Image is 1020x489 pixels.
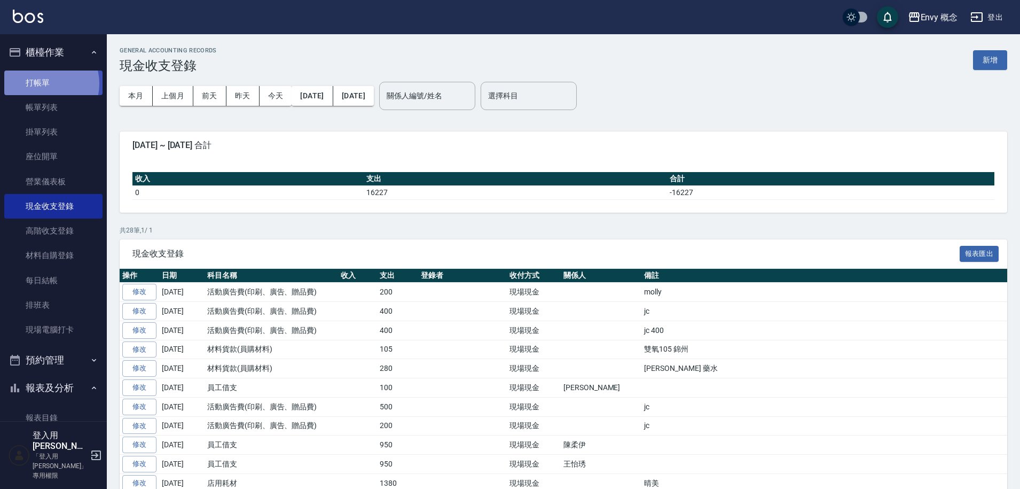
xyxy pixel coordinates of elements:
[377,455,418,474] td: 950
[377,269,418,283] th: 支出
[507,302,561,321] td: 現場現金
[159,378,205,398] td: [DATE]
[122,360,156,377] a: 修改
[377,359,418,378] td: 280
[377,436,418,455] td: 950
[561,455,641,474] td: 王怡琇
[122,418,156,434] a: 修改
[122,341,156,358] a: 修改
[561,269,641,283] th: 關係人
[418,269,507,283] th: 登錄者
[159,302,205,321] td: [DATE]
[205,283,338,302] td: 活動廣告費(印刷、廣告、贈品費)
[132,172,364,186] th: 收入
[120,86,153,106] button: 本月
[377,397,418,416] td: 500
[120,269,159,283] th: 操作
[4,346,103,374] button: 預約管理
[159,455,205,474] td: [DATE]
[377,416,418,436] td: 200
[120,58,217,73] h3: 現金收支登錄
[507,455,561,474] td: 現場現金
[960,248,999,258] a: 報表匯出
[33,430,87,452] h5: 登入用[PERSON_NAME]
[159,340,205,359] td: [DATE]
[159,283,205,302] td: [DATE]
[205,321,338,340] td: 活動廣告費(印刷、廣告、贈品費)
[205,397,338,416] td: 活動廣告費(印刷、廣告、贈品費)
[667,172,994,186] th: 合計
[260,86,292,106] button: 今天
[159,321,205,340] td: [DATE]
[364,172,667,186] th: 支出
[4,243,103,268] a: 材料自購登錄
[364,185,667,199] td: 16227
[641,416,1007,436] td: jc
[641,397,1007,416] td: jc
[507,283,561,302] td: 現場現金
[159,269,205,283] th: 日期
[4,169,103,194] a: 營業儀表板
[13,10,43,23] img: Logo
[205,455,338,474] td: 員工借支
[507,378,561,398] td: 現場現金
[4,120,103,144] a: 掛單列表
[205,378,338,398] td: 員工借支
[159,397,205,416] td: [DATE]
[377,283,418,302] td: 200
[4,95,103,120] a: 帳單列表
[120,226,1007,235] p: 共 28 筆, 1 / 1
[641,269,1007,283] th: 備註
[377,340,418,359] td: 105
[4,194,103,219] a: 現金收支登錄
[667,185,994,199] td: -16227
[292,86,333,106] button: [DATE]
[966,7,1007,27] button: 登出
[377,321,418,340] td: 400
[122,322,156,339] a: 修改
[877,6,898,28] button: save
[205,269,338,283] th: 科目名稱
[507,416,561,436] td: 現場現金
[193,86,226,106] button: 前天
[159,359,205,378] td: [DATE]
[4,71,103,95] a: 打帳單
[641,359,1007,378] td: [PERSON_NAME] 藥水
[507,269,561,283] th: 收付方式
[921,11,958,24] div: Envy 概念
[205,340,338,359] td: 材料貨款(員購材料)
[507,359,561,378] td: 現場現金
[9,445,30,466] img: Person
[122,437,156,453] a: 修改
[4,317,103,342] a: 現場電腦打卡
[507,397,561,416] td: 現場現金
[122,284,156,300] a: 修改
[132,185,364,199] td: 0
[153,86,193,106] button: 上個月
[4,293,103,317] a: 排班表
[641,283,1007,302] td: molly
[507,436,561,455] td: 現場現金
[132,140,994,151] span: [DATE] ~ [DATE] 合計
[338,269,377,283] th: 收入
[120,47,217,54] h2: GENERAL ACCOUNTING RECORDS
[973,50,1007,70] button: 新增
[377,378,418,398] td: 100
[333,86,374,106] button: [DATE]
[561,378,641,398] td: [PERSON_NAME]
[205,302,338,321] td: 活動廣告費(印刷、廣告、贈品費)
[159,416,205,436] td: [DATE]
[641,302,1007,321] td: jc
[205,416,338,436] td: 活動廣告費(印刷、廣告、贈品費)
[122,379,156,396] a: 修改
[377,302,418,321] td: 400
[132,249,960,259] span: 現金收支登錄
[960,246,999,262] button: 報表匯出
[4,38,103,66] button: 櫃檯作業
[507,340,561,359] td: 現場現金
[33,452,87,480] p: 「登入用[PERSON_NAME]」專用權限
[973,55,1007,65] a: 新增
[4,406,103,430] a: 報表目錄
[904,6,962,28] button: Envy 概念
[205,359,338,378] td: 材料貨款(員購材料)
